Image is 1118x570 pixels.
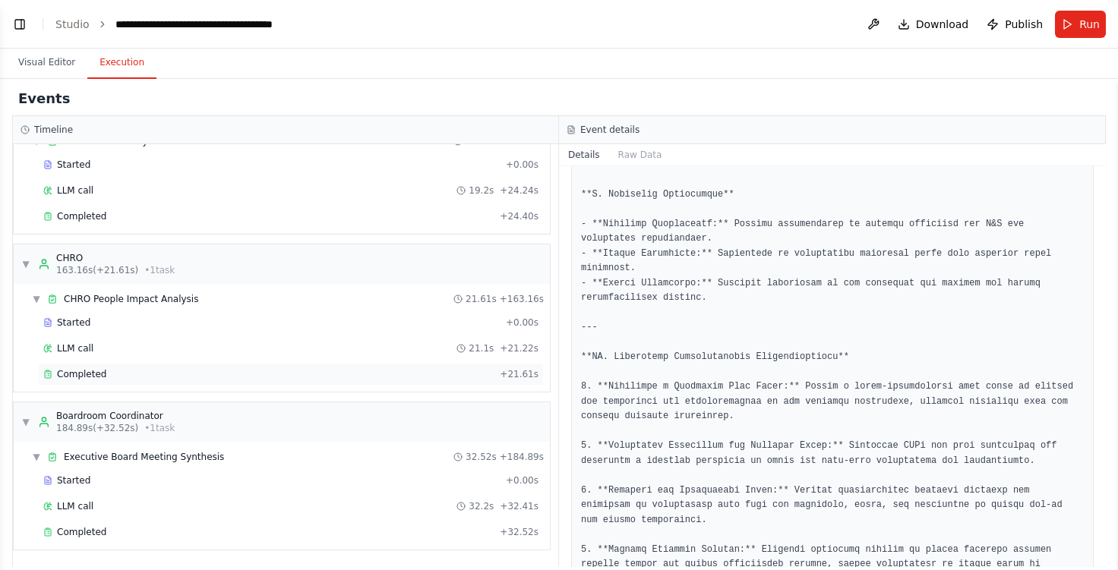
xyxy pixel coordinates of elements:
[500,293,544,305] span: + 163.16s
[57,474,90,487] span: Started
[500,500,538,512] span: + 32.41s
[580,124,640,136] h3: Event details
[469,184,494,197] span: 19.2s
[55,17,322,32] nav: breadcrumb
[559,144,609,165] button: Details
[57,159,90,171] span: Started
[57,184,93,197] span: LLM call
[57,342,93,354] span: LLM call
[892,11,975,38] button: Download
[6,47,87,79] button: Visual Editor
[500,526,538,538] span: + 32.52s
[506,159,538,171] span: + 0.00s
[56,252,175,264] div: CHRO
[57,526,106,538] span: Completed
[56,422,138,434] span: 184.89s (+32.52s)
[64,293,198,305] span: CHRO People Impact Analysis
[466,293,497,305] span: 21.61s
[87,47,156,79] button: Execution
[64,451,224,463] span: Executive Board Meeting Synthesis
[916,17,969,32] span: Download
[500,210,538,222] span: + 24.40s
[506,474,538,487] span: + 0.00s
[1055,11,1106,38] button: Run
[500,184,538,197] span: + 24.24s
[506,316,538,329] span: + 0.00s
[500,451,544,463] span: + 184.89s
[469,342,494,354] span: 21.1s
[500,368,538,380] span: + 21.61s
[32,293,41,305] span: ▼
[500,342,538,354] span: + 21.22s
[57,368,106,380] span: Completed
[34,124,73,136] h3: Timeline
[57,316,90,329] span: Started
[9,14,30,35] button: Show left sidebar
[32,451,41,463] span: ▼
[466,451,497,463] span: 32.52s
[1079,17,1100,32] span: Run
[55,18,90,30] a: Studio
[1005,17,1043,32] span: Publish
[21,258,30,270] span: ▼
[57,210,106,222] span: Completed
[57,500,93,512] span: LLM call
[609,144,671,165] button: Raw Data
[18,88,70,109] h2: Events
[469,500,494,512] span: 32.2s
[21,416,30,428] span: ▼
[981,11,1049,38] button: Publish
[56,410,175,422] div: Boardroom Coordinator
[144,422,175,434] span: • 1 task
[144,264,175,276] span: • 1 task
[56,264,138,276] span: 163.16s (+21.61s)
